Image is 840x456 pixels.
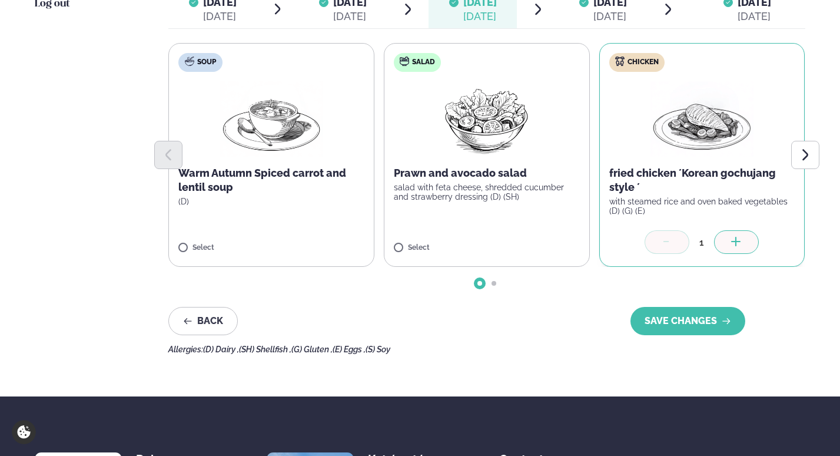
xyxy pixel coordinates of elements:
[412,58,435,67] span: Salad
[627,58,659,67] span: Chicken
[239,345,291,354] span: (SH) Shellfish ,
[492,281,496,286] span: Go to slide 2
[185,57,194,66] img: soup.svg
[394,183,580,201] p: salad with feta cheese, shredded cucumber and strawberry dressing (D) (SH)
[394,166,580,180] p: Prawn and avocado salad
[650,81,754,157] img: Chicken-breast.png
[738,9,771,24] div: [DATE]
[477,281,482,286] span: Go to slide 1
[178,197,364,206] p: (D)
[333,345,366,354] span: (E) Eggs ,
[333,9,367,24] div: [DATE]
[203,9,237,24] div: [DATE]
[689,236,714,249] div: 1
[12,420,36,444] a: Cookie settings
[366,345,390,354] span: (S) Soy
[168,307,238,335] button: Back
[609,197,795,216] p: with steamed rice and oven baked vegetables (D) (G) (E)
[630,307,745,335] button: SAVE CHANGES
[615,57,625,66] img: chicken.svg
[609,166,795,194] p: fried chicken ´Korean gochujang style ´
[463,9,497,24] div: [DATE]
[220,81,323,157] img: Soup.png
[434,81,539,157] img: Salad.png
[291,345,333,354] span: (G) Gluten ,
[203,345,239,354] span: (D) Dairy ,
[791,141,819,169] button: Next slide
[154,141,182,169] button: Previous slide
[168,345,805,354] div: Allergies:
[593,9,627,24] div: [DATE]
[197,58,216,67] span: Soup
[400,57,409,66] img: salad.svg
[178,166,364,194] p: Warm Autumn Spiced carrot and lentil soup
